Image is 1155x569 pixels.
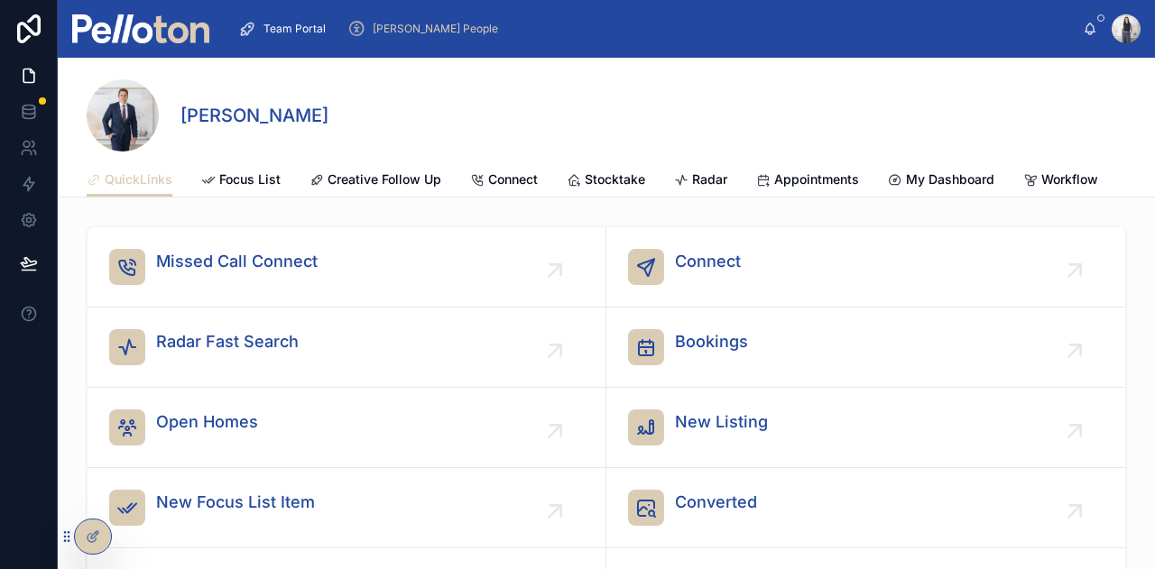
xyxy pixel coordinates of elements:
span: Team Portal [263,22,326,36]
span: [PERSON_NAME] People [373,22,498,36]
a: Radar Fast Search [88,307,606,388]
a: New Focus List Item [88,468,606,548]
img: App logo [72,14,209,43]
a: Connect [606,227,1125,307]
a: Focus List [201,163,281,199]
span: Connect [675,249,741,274]
a: [PERSON_NAME] People [342,13,511,45]
a: Stocktake [567,163,645,199]
span: Radar Fast Search [156,329,299,354]
a: Missed Call Connect [88,227,606,307]
a: Appointments [756,163,859,199]
a: Workflow [1023,163,1098,199]
span: Appointments [774,170,859,188]
span: Creative Follow Up [328,170,441,188]
a: Radar [674,163,727,199]
span: Workflow [1041,170,1098,188]
a: QuickLinks [87,163,172,197]
span: New Focus List Item [156,490,315,515]
span: Bookings [675,329,748,354]
a: Team Portal [233,13,338,45]
a: New Listing [606,388,1125,468]
span: My Dashboard [906,170,994,188]
span: Open Homes [156,409,258,435]
span: Connect [488,170,538,188]
a: My Dashboard [888,163,994,199]
a: Connect [470,163,538,199]
span: Focus List [219,170,281,188]
div: scrollable content [224,9,1083,49]
span: Converted [675,490,757,515]
a: Open Homes [88,388,606,468]
span: New Listing [675,409,768,435]
span: Missed Call Connect [156,249,318,274]
span: Stocktake [585,170,645,188]
span: QuickLinks [105,170,172,188]
h1: [PERSON_NAME] [180,103,328,128]
a: Bookings [606,307,1125,388]
a: Creative Follow Up [310,163,441,199]
a: Converted [606,468,1125,548]
span: Radar [692,170,727,188]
